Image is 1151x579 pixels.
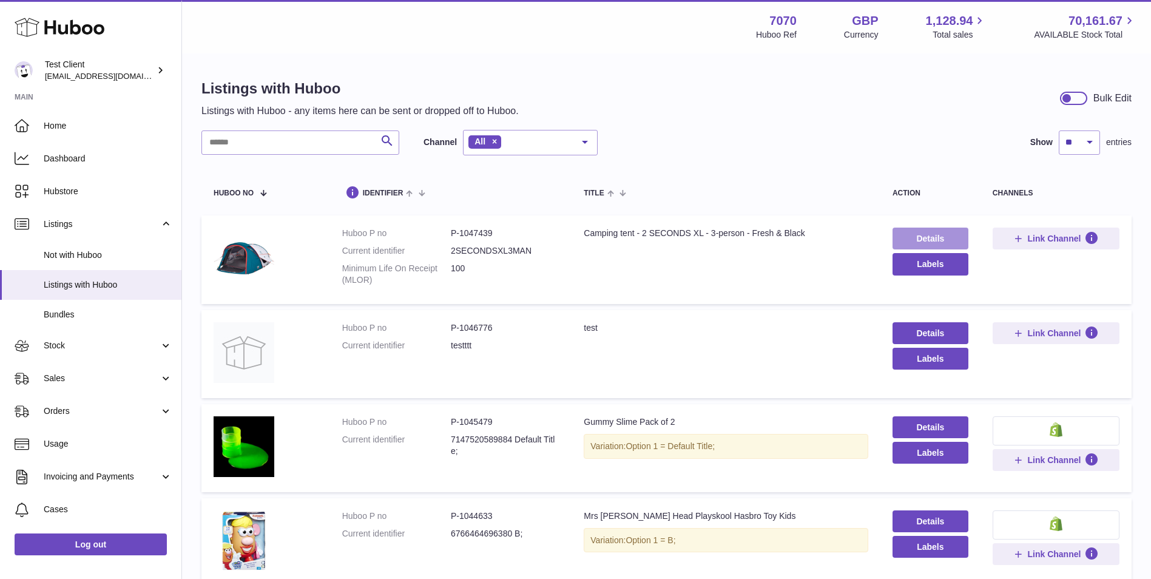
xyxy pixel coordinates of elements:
span: 1,128.94 [926,13,973,29]
dd: testttt [451,340,559,351]
span: title [584,189,604,197]
span: Stock [44,340,160,351]
span: Link Channel [1027,233,1081,244]
span: All [474,137,485,146]
span: Link Channel [1027,328,1081,339]
dt: Huboo P no [342,510,451,522]
a: 1,128.94 Total sales [926,13,987,41]
span: Orders [44,405,160,417]
label: Show [1030,137,1053,148]
span: 70,161.67 [1068,13,1122,29]
span: Dashboard [44,153,172,164]
span: Usage [44,438,172,450]
span: Not with Huboo [44,249,172,261]
dt: Current identifier [342,434,451,457]
span: identifier [363,189,403,197]
img: Gummy Slime Pack of 2 [214,416,274,477]
img: shopify-small.png [1050,422,1062,437]
span: Link Channel [1027,549,1081,560]
img: test [214,322,274,383]
div: Mrs [PERSON_NAME] Head Playskool Hasbro Toy Kids [584,510,868,522]
dt: Current identifier [342,528,451,540]
span: Listings [44,218,160,230]
dd: P-1044633 [451,510,559,522]
span: Bundles [44,309,172,320]
button: Labels [893,348,968,370]
span: Cases [44,504,172,515]
a: 70,161.67 AVAILABLE Stock Total [1034,13,1136,41]
strong: 7070 [769,13,797,29]
img: shopify-small.png [1050,516,1062,531]
button: Link Channel [993,322,1119,344]
div: channels [993,189,1119,197]
a: Details [893,416,968,438]
strong: GBP [852,13,878,29]
a: Details [893,228,968,249]
dd: 2SECONDSXL3MAN [451,245,559,257]
img: Mrs Potato Head Playskool Hasbro Toy Kids [214,510,274,571]
dt: Huboo P no [342,228,451,239]
div: Huboo Ref [756,29,797,41]
span: AVAILABLE Stock Total [1034,29,1136,41]
span: Total sales [933,29,987,41]
dd: P-1045479 [451,416,559,428]
div: Camping tent - 2 SECONDS XL - 3-person - Fresh & Black [584,228,868,239]
div: test [584,322,868,334]
button: Link Channel [993,449,1119,471]
div: action [893,189,968,197]
span: Home [44,120,172,132]
button: Labels [893,253,968,275]
div: Currency [844,29,879,41]
dd: 6766464696380 B; [451,528,559,540]
button: Labels [893,536,968,558]
span: Sales [44,373,160,384]
div: Test Client [45,59,154,82]
dt: Current identifier [342,245,451,257]
a: Details [893,510,968,532]
div: Bulk Edit [1093,92,1132,105]
dd: P-1046776 [451,322,559,334]
label: Channel [424,137,457,148]
span: Link Channel [1027,455,1081,466]
div: Variation: [584,434,868,459]
dd: P-1047439 [451,228,559,239]
span: entries [1106,137,1132,148]
h1: Listings with Huboo [201,79,519,98]
dt: Huboo P no [342,322,451,334]
span: [EMAIL_ADDRESS][DOMAIN_NAME] [45,71,178,81]
button: Link Channel [993,228,1119,249]
a: Log out [15,533,167,555]
dd: 100 [451,263,559,286]
a: Details [893,322,968,344]
p: Listings with Huboo - any items here can be sent or dropped off to Huboo. [201,104,519,118]
span: Hubstore [44,186,172,197]
button: Link Channel [993,543,1119,565]
dd: 7147520589884 Default Title; [451,434,559,457]
img: Camping tent - 2 SECONDS XL - 3-person - Fresh & Black [214,228,274,288]
span: Huboo no [214,189,254,197]
div: Variation: [584,528,868,553]
button: Labels [893,442,968,464]
span: Option 1 = B; [626,535,675,545]
dt: Huboo P no [342,416,451,428]
span: Option 1 = Default Title; [626,441,715,451]
span: Invoicing and Payments [44,471,160,482]
span: Listings with Huboo [44,279,172,291]
dt: Minimum Life On Receipt (MLOR) [342,263,451,286]
img: internalAdmin-7070@internal.huboo.com [15,61,33,80]
dt: Current identifier [342,340,451,351]
div: Gummy Slime Pack of 2 [584,416,868,428]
